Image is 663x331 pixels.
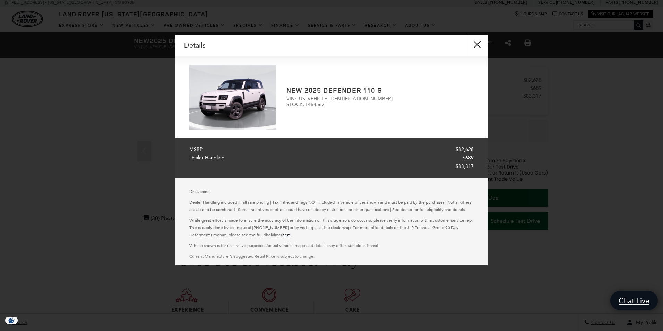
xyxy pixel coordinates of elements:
a: $83,317 [189,162,474,171]
a: Chat Live [610,291,658,310]
span: $83,317 [456,162,474,171]
button: close [467,35,488,56]
span: $689 [463,154,474,162]
img: 2025 Land Rover Defender 110 S [189,65,276,130]
a: here [282,232,291,237]
span: Dealer Handling [189,154,228,162]
div: Details [175,35,488,56]
p: Vehicle shown is for illustrative purposes. Actual vehicle image and details may differ. Vehicle ... [189,242,474,249]
p: Dealer Handling included in all sale pricing | Tax, Title, and Tags NOT included in vehicle price... [189,199,474,213]
h2: New 2025 Defender 110 S [286,86,474,94]
span: MSRP [189,145,206,154]
span: VIN: [US_VEHICLE_IDENTIFICATION_NUMBER] [286,96,474,102]
span: $82,628 [456,145,474,154]
a: Dealer Handling $689 [189,154,474,162]
span: STOCK: L464567 [286,102,474,108]
p: Current Manufacturer’s Suggested Retail Price is subject to change. [189,253,474,260]
span: Chat Live [615,296,653,305]
strong: Disclaimer: [189,189,210,194]
p: Current Manufacturer’s Suggested Retail Price is subject to change. [189,264,474,271]
a: MSRP $82,628 [189,145,474,154]
section: Click to Open Cookie Consent Modal [3,317,19,324]
p: While great effort is made to ensure the accuracy of the information on this site, errors do occu... [189,217,474,239]
img: Opt-Out Icon [3,317,19,324]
